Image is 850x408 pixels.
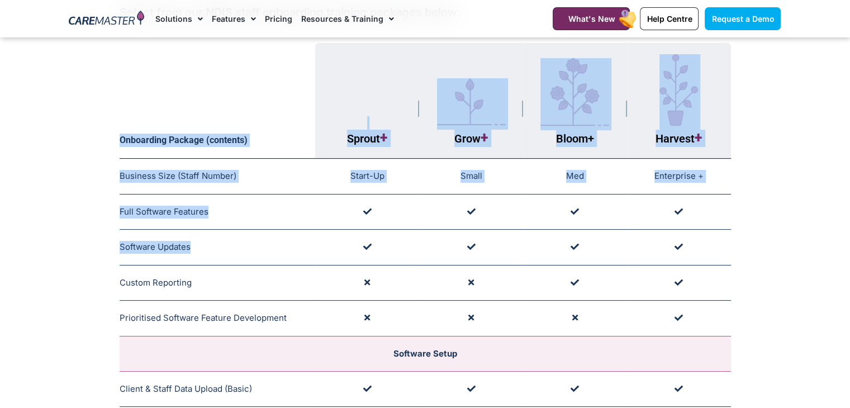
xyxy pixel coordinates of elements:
td: Enterprise + [627,159,731,194]
td: Prioritised Software Feature Development [120,301,316,336]
span: Grow [454,132,488,145]
td: Software Updates [120,230,316,265]
span: + [588,132,594,145]
td: Start-Up [315,159,419,194]
td: Small [419,159,523,194]
img: CareMaster Logo [69,11,144,27]
span: Request a Demo [711,14,774,23]
span: Bloom [556,132,594,145]
span: Software Setup [393,348,457,359]
td: Med [523,159,627,194]
a: Request a Demo [705,7,781,30]
img: Layer_1-5.svg [437,78,506,126]
td: Custom Reporting [120,265,316,301]
a: What's New [553,7,630,30]
span: Harvest [656,132,702,145]
td: Client & Staff Data Upload (Basic) [120,371,316,407]
span: What's New [568,14,615,23]
a: Help Centre [640,7,699,30]
span: Business Size (Staff Number) [120,170,236,181]
img: Layer_1-4-1.svg [540,58,609,126]
span: + [380,130,387,146]
span: Help Centre [647,14,692,23]
span: Full Software Features [120,206,208,217]
span: + [481,130,488,146]
span: Sprout [347,132,387,145]
span: + [695,130,702,146]
th: Onboarding Package (contents) [120,43,316,159]
img: Layer_1-7-1.svg [659,54,698,126]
